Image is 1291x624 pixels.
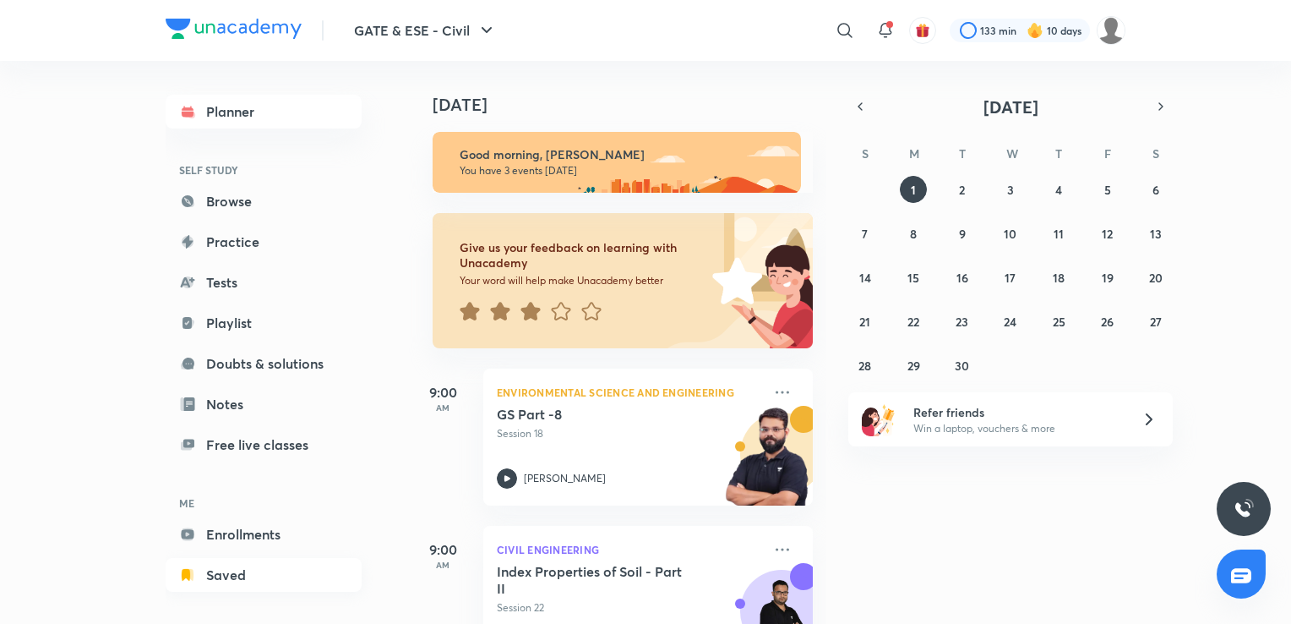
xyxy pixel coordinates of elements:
button: September 26, 2025 [1094,308,1121,335]
a: Company Logo [166,19,302,43]
button: September 16, 2025 [949,264,976,291]
p: Civil Engineering [497,539,762,560]
button: September 23, 2025 [949,308,976,335]
img: feedback_image [655,213,813,348]
abbr: September 25, 2025 [1053,314,1065,330]
button: September 9, 2025 [949,220,976,247]
abbr: Monday [909,145,919,161]
img: ttu [1234,499,1254,519]
abbr: Thursday [1055,145,1062,161]
img: Anjali kumari [1097,16,1125,45]
abbr: September 17, 2025 [1005,270,1016,286]
abbr: September 19, 2025 [1102,270,1114,286]
p: Session 18 [497,426,762,441]
h6: Give us your feedback on learning with Unacademy [460,240,706,271]
img: avatar [915,23,930,38]
button: September 8, 2025 [900,220,927,247]
button: September 15, 2025 [900,264,927,291]
abbr: September 2, 2025 [959,182,965,198]
button: September 27, 2025 [1142,308,1169,335]
button: September 22, 2025 [900,308,927,335]
abbr: September 7, 2025 [862,226,868,242]
abbr: September 15, 2025 [907,270,919,286]
button: September 10, 2025 [997,220,1024,247]
h6: Good morning, [PERSON_NAME] [460,147,786,162]
button: September 19, 2025 [1094,264,1121,291]
abbr: September 10, 2025 [1004,226,1016,242]
p: Your word will help make Unacademy better [460,274,706,287]
p: AM [409,560,477,570]
abbr: Wednesday [1006,145,1018,161]
button: September 5, 2025 [1094,176,1121,203]
abbr: September 13, 2025 [1150,226,1162,242]
button: September 12, 2025 [1094,220,1121,247]
abbr: September 28, 2025 [858,358,871,374]
img: unacademy [720,406,813,523]
abbr: Saturday [1152,145,1159,161]
span: [DATE] [983,96,1038,118]
a: Playlist [166,306,362,340]
abbr: September 29, 2025 [907,358,920,374]
button: September 29, 2025 [900,352,927,379]
a: Saved [166,558,362,592]
button: September 1, 2025 [900,176,927,203]
abbr: September 9, 2025 [959,226,966,242]
p: Win a laptop, vouchers & more [913,421,1121,436]
h5: GS Part -8 [497,406,707,423]
h6: SELF STUDY [166,156,362,184]
p: You have 3 events [DATE] [460,164,786,178]
img: Company Logo [166,19,302,39]
button: September 7, 2025 [852,220,879,247]
button: September 21, 2025 [852,308,879,335]
abbr: September 30, 2025 [955,358,969,374]
button: September 20, 2025 [1142,264,1169,291]
img: referral [862,402,896,436]
abbr: September 27, 2025 [1150,314,1162,330]
button: September 14, 2025 [852,264,879,291]
button: September 13, 2025 [1142,220,1169,247]
abbr: Friday [1104,145,1111,161]
abbr: Tuesday [959,145,966,161]
button: September 4, 2025 [1045,176,1072,203]
h6: Refer friends [913,403,1121,421]
abbr: September 16, 2025 [956,270,968,286]
p: Environmental Science and Engineering [497,382,762,402]
h6: ME [166,489,362,517]
button: [DATE] [872,95,1149,118]
abbr: September 3, 2025 [1007,182,1014,198]
p: [PERSON_NAME] [524,471,606,486]
abbr: September 22, 2025 [907,314,919,330]
abbr: September 1, 2025 [911,182,916,198]
button: September 28, 2025 [852,352,879,379]
button: September 2, 2025 [949,176,976,203]
p: Session 22 [497,600,762,616]
img: morning [433,132,801,193]
abbr: September 18, 2025 [1053,270,1065,286]
button: September 18, 2025 [1045,264,1072,291]
abbr: September 20, 2025 [1149,270,1163,286]
a: Practice [166,225,362,259]
button: September 11, 2025 [1045,220,1072,247]
abbr: September 6, 2025 [1152,182,1159,198]
button: avatar [909,17,936,44]
button: September 24, 2025 [997,308,1024,335]
a: Free live classes [166,428,362,462]
h5: 9:00 [409,382,477,402]
a: Enrollments [166,517,362,551]
button: September 17, 2025 [997,264,1024,291]
a: Tests [166,265,362,299]
button: September 30, 2025 [949,352,976,379]
abbr: September 26, 2025 [1101,314,1114,330]
a: Notes [166,387,362,421]
abbr: September 5, 2025 [1104,182,1111,198]
button: September 25, 2025 [1045,308,1072,335]
img: streak [1027,22,1043,39]
p: AM [409,402,477,413]
abbr: September 11, 2025 [1054,226,1064,242]
a: Browse [166,184,362,218]
abbr: Sunday [862,145,869,161]
a: Doubts & solutions [166,347,362,380]
abbr: September 24, 2025 [1004,314,1016,330]
h5: 9:00 [409,539,477,560]
abbr: September 8, 2025 [910,226,917,242]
